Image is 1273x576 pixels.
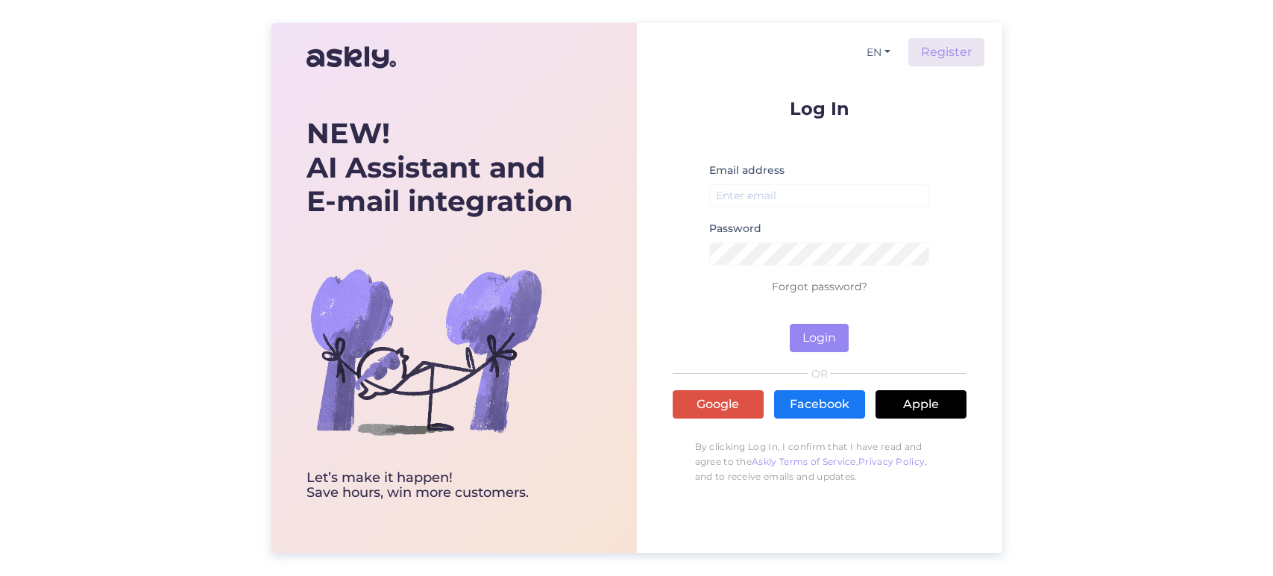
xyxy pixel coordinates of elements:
[876,390,966,419] a: Apple
[307,471,573,501] div: Let’s make it happen! Save hours, win more customers.
[673,390,764,419] a: Google
[307,116,390,151] b: NEW!
[673,432,966,492] p: By clicking Log In, I confirm that I have read and agree to the , , and to receive emails and upd...
[307,232,545,471] img: bg-askly
[908,38,984,66] a: Register
[752,456,856,467] a: Askly Terms of Service
[861,42,896,63] button: EN
[709,221,761,237] label: Password
[709,184,930,207] input: Enter email
[673,99,966,118] p: Log In
[307,116,573,219] div: AI Assistant and E-mail integration
[709,163,785,178] label: Email address
[858,456,925,467] a: Privacy Policy
[307,40,396,75] img: Askly
[772,280,867,293] a: Forgot password?
[790,324,849,352] button: Login
[808,369,830,379] span: OR
[774,390,865,419] a: Facebook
